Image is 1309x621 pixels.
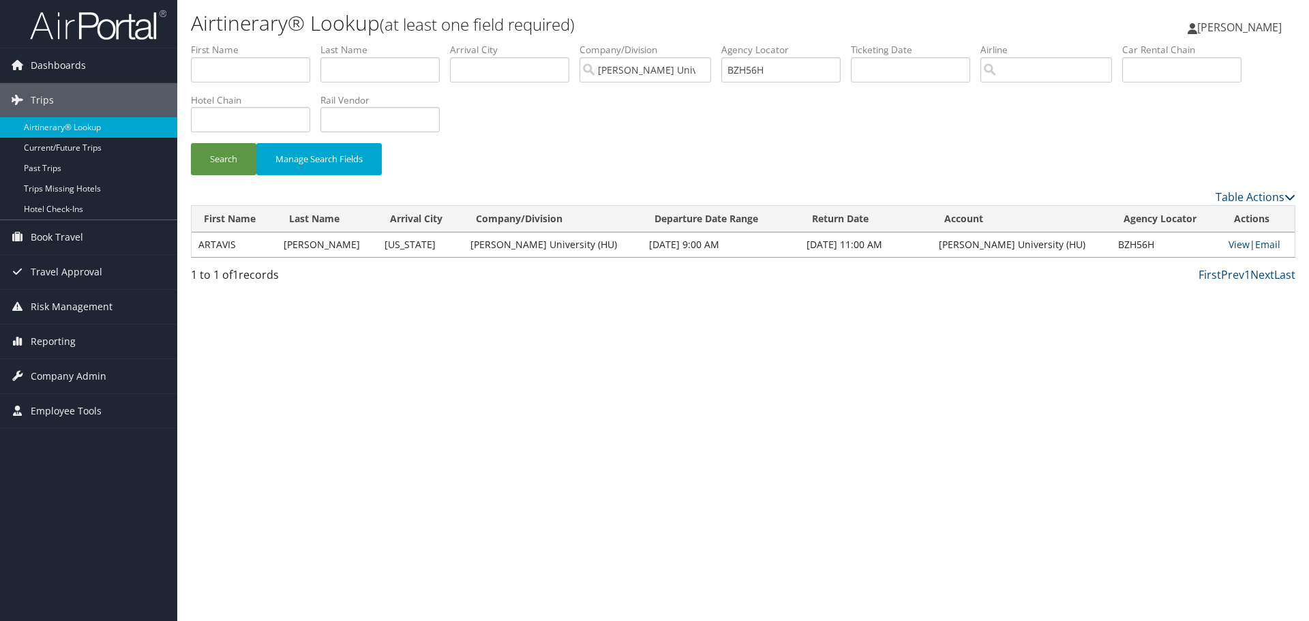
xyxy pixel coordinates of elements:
[580,43,721,57] label: Company/Division
[256,143,382,175] button: Manage Search Fields
[277,232,377,257] td: [PERSON_NAME]
[800,206,932,232] th: Return Date: activate to sort column ascending
[378,232,464,257] td: [US_STATE]
[277,206,377,232] th: Last Name: activate to sort column ascending
[31,83,54,117] span: Trips
[1199,267,1221,282] a: First
[31,48,86,82] span: Dashboards
[1222,232,1295,257] td: |
[1229,238,1250,251] a: View
[642,206,799,232] th: Departure Date Range: activate to sort column ascending
[1274,267,1295,282] a: Last
[1111,232,1222,257] td: BZH56H
[800,232,932,257] td: [DATE] 11:00 AM
[1188,7,1295,48] a: [PERSON_NAME]
[1244,267,1250,282] a: 1
[191,143,256,175] button: Search
[191,267,452,290] div: 1 to 1 of records
[31,359,106,393] span: Company Admin
[31,220,83,254] span: Book Travel
[851,43,980,57] label: Ticketing Date
[31,324,76,359] span: Reporting
[31,394,102,428] span: Employee Tools
[1111,206,1222,232] th: Agency Locator: activate to sort column ascending
[378,206,464,232] th: Arrival City: activate to sort column ascending
[192,232,277,257] td: ARTAVIS
[1250,267,1274,282] a: Next
[450,43,580,57] label: Arrival City
[1221,267,1244,282] a: Prev
[232,267,239,282] span: 1
[31,290,112,324] span: Risk Management
[380,13,575,35] small: (at least one field required)
[191,93,320,107] label: Hotel Chain
[464,206,643,232] th: Company/Division
[320,93,450,107] label: Rail Vendor
[932,232,1111,257] td: [PERSON_NAME] University (HU)
[191,43,320,57] label: First Name
[31,255,102,289] span: Travel Approval
[642,232,799,257] td: [DATE] 9:00 AM
[1122,43,1252,57] label: Car Rental Chain
[932,206,1111,232] th: Account: activate to sort column ascending
[30,9,166,41] img: airportal-logo.png
[320,43,450,57] label: Last Name
[1216,190,1295,205] a: Table Actions
[980,43,1122,57] label: Airline
[1197,20,1282,35] span: [PERSON_NAME]
[721,43,851,57] label: Agency Locator
[191,9,927,37] h1: Airtinerary® Lookup
[464,232,643,257] td: [PERSON_NAME] University (HU)
[1222,206,1295,232] th: Actions
[1255,238,1280,251] a: Email
[192,206,277,232] th: First Name: activate to sort column ascending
